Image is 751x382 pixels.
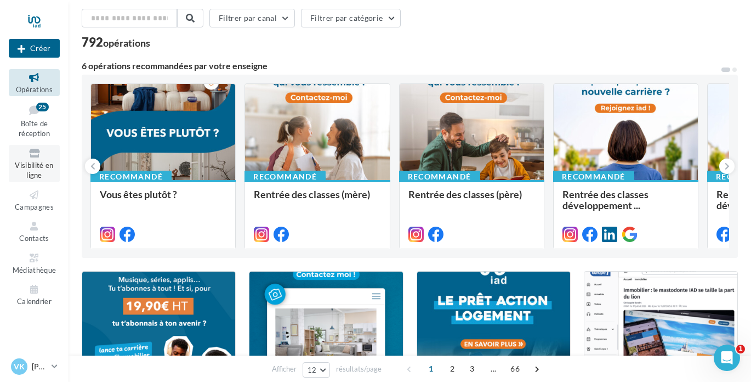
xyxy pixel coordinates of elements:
div: opérations [103,38,150,48]
a: Calendrier [9,281,60,308]
div: 792 [82,36,150,48]
span: Visibilité en ligne [15,161,53,180]
span: 2 [443,360,461,378]
span: Rentrée des classes développement ... [562,188,648,211]
span: Médiathèque [13,266,56,274]
button: Créer [9,39,60,58]
a: Opérations [9,69,60,96]
span: 12 [308,366,317,374]
span: 3 [463,360,481,378]
a: Campagnes [9,187,60,214]
span: Vous êtes plutôt ? [100,188,177,200]
span: Afficher [272,364,297,374]
div: 25 [36,103,49,111]
span: Calendrier [17,297,52,306]
div: Nouvelle campagne [9,39,60,58]
button: Filtrer par canal [209,9,295,27]
span: Boîte de réception [19,119,50,138]
div: Recommandé [399,171,480,183]
span: 66 [506,360,524,378]
div: 6 opérations recommandées par votre enseigne [82,61,720,70]
span: 1 [736,345,745,353]
span: Rentrée des classes (mère) [254,188,370,200]
span: Rentrée des classes (père) [408,188,522,200]
div: Recommandé [553,171,634,183]
a: VK [PERSON_NAME] [9,356,60,377]
a: Visibilité en ligne [9,145,60,182]
a: Médiathèque [9,250,60,277]
span: Campagnes [15,203,54,211]
span: VK [14,361,25,372]
a: Boîte de réception25 [9,100,60,141]
div: Recommandé [90,171,172,183]
span: Contacts [19,234,49,243]
button: Filtrer par catégorie [301,9,401,27]
iframe: Intercom live chat [714,345,740,371]
span: ... [485,360,502,378]
span: résultats/page [336,364,382,374]
a: Contacts [9,218,60,245]
div: Recommandé [244,171,326,183]
span: Opérations [16,85,53,94]
span: 1 [422,360,440,378]
p: [PERSON_NAME] [32,361,47,372]
button: 12 [303,362,331,378]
